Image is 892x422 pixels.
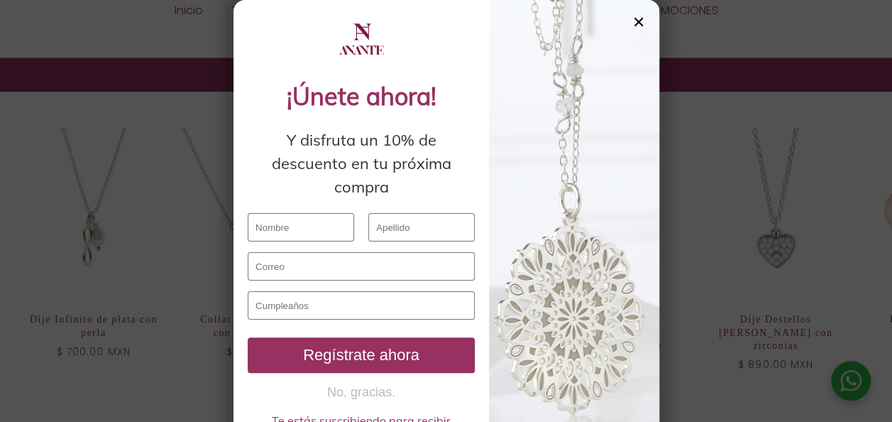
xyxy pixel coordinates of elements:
[248,384,475,401] button: No, gracias.
[632,14,645,30] div: ✕
[248,337,475,373] button: Regístrate ahora
[336,14,386,64] img: logo
[248,213,354,242] input: Nombre
[248,78,475,114] div: ¡Únete ahora!
[248,291,475,320] input: Cumpleaños
[368,213,475,242] input: Apellido
[253,346,469,364] div: Regístrate ahora
[248,129,475,199] div: Y disfruta un 10% de descuento en tu próxima compra
[248,252,475,281] input: Correo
